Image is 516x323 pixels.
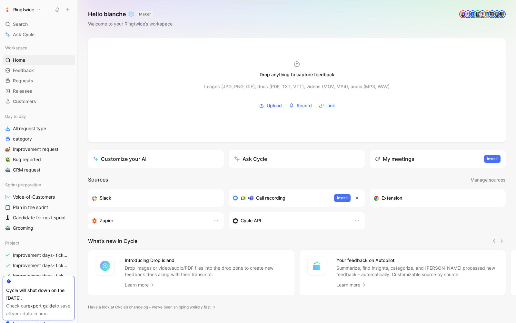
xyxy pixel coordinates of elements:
[13,7,34,13] h1: Ringtwice
[474,11,481,17] img: avatar
[3,86,75,96] a: Releases
[5,157,10,162] img: 🪲
[5,113,26,120] span: Day to day
[234,155,267,163] div: Ask Cycle
[479,11,486,17] img: avatar
[13,136,32,142] span: category
[3,97,75,106] a: Customers
[3,5,43,14] button: RingtwiceRingtwice
[256,194,285,202] h3: Call recording
[3,19,75,29] div: Search
[257,101,284,110] button: Upload
[4,214,12,222] button: ♟️
[3,55,75,65] a: Home
[13,204,48,211] span: Plan in the sprint
[3,213,75,223] a: ♟️Candidate for next sprint
[3,111,75,121] div: Day to day
[3,238,75,248] div: Project
[88,237,137,245] h2: What’s new in Cycle
[13,146,58,152] span: Improvement request
[3,165,75,175] a: 🤖CRM request
[5,182,41,188] span: Sprint preparation
[92,217,207,224] div: Capture feedback from thousands of sources with Zapier (survey results, recordings, sheets, etc).
[13,225,33,231] span: Grooming
[3,250,75,260] a: Improvement days- tickets ready- React
[4,166,12,174] button: 🤖
[229,150,365,168] button: Ask Cycle
[13,20,28,28] span: Search
[13,214,66,221] span: Candidate for next sprint
[3,134,75,144] a: category
[100,194,111,202] h3: Slack
[13,273,68,279] span: Improvement days- tickets ready-legacy
[92,194,207,202] div: Sync your customers, send feedback and get updates in Slack
[5,45,27,51] span: Workspace
[336,256,498,264] h4: Your feedback on Autopilot
[382,194,402,202] h3: Extension
[6,302,71,318] div: Check our to save all your data in time.
[13,67,34,74] span: Feedback
[3,180,75,233] div: Sprint preparationVoice-of-CustomersPlan in the sprint♟️Candidate for next sprint🤖Grooming
[484,11,491,17] img: avatar
[489,11,495,17] img: avatar
[204,83,390,90] div: Images (JPG, PNG, GIF), docs (PDF, TXT, VTT), videos (MOV, MP4), audio (MP3, WAV)
[3,111,75,175] div: Day to dayAll request typecategory🐌Improvement request🪲Bug reported🤖CRM request
[3,203,75,212] a: Plan in the sprint
[13,194,55,200] span: Voice-of-Customers
[13,98,36,105] span: Customers
[13,167,40,173] span: CRM request
[13,156,41,163] span: Bug reported
[470,11,476,17] div: L
[3,76,75,86] a: Requests
[13,88,32,94] span: Releases
[5,147,10,152] img: 🐌
[374,194,489,202] div: Capture feedback from anywhere on the web
[3,66,75,75] a: Feedback
[3,180,75,190] div: Sprint preparation
[3,124,75,133] a: All request type
[125,256,287,264] h4: Introducing Drop island
[28,303,55,308] a: export guide
[3,271,75,281] a: Improvement days- tickets ready-legacy
[100,217,113,224] h3: Zapier
[13,31,35,38] span: Ask Cycle
[88,304,216,310] a: Have a look at Cycle’s changelog – we’ve been shipping weirdly fast
[125,281,155,289] a: Learn more
[93,155,146,163] div: Customize your AI
[13,125,46,132] span: All request type
[3,144,75,154] a: 🐌Improvement request
[13,252,68,258] span: Improvement days- tickets ready- React
[465,11,471,17] img: avatar
[297,102,312,109] span: Record
[88,10,173,18] h1: Hello blanche ❄️
[137,11,153,17] button: MAKER
[336,281,367,289] a: Learn more
[375,155,414,163] div: My meetings
[334,194,351,202] button: Install
[499,11,505,17] img: avatar
[337,195,348,201] span: Install
[241,217,261,224] h3: Cycle API
[317,101,337,110] button: Link
[3,223,75,233] a: 🤖Grooming
[3,155,75,164] a: 🪲Bug reported
[4,6,11,13] img: Ringtwice
[88,20,173,28] div: Welcome to your Ringtwice’s workspace
[494,11,500,17] img: avatar
[5,225,10,231] img: 🤖
[125,265,287,278] p: Drop images or video/audio/PDF files into the drop zone to create new feedback docs along with th...
[336,265,498,278] p: Summarize, find insights, categorize, and [PERSON_NAME] processed new feedback - automatically. C...
[88,150,224,168] a: Customize your AI
[267,102,282,109] span: Upload
[233,217,348,224] div: Sync customers & send feedback from custom sources. Get inspired by our favorite use case
[3,30,75,39] a: Ask Cycle
[326,102,335,109] span: Link
[5,215,10,220] img: ♟️
[460,11,466,17] img: avatar
[5,167,10,172] img: 🤖
[4,145,12,153] button: 🐌
[13,78,33,84] span: Requests
[6,287,71,302] div: Cycle will shut down on the [DATE].
[13,262,68,269] span: Improvement days- tickets ready- backend
[3,261,75,270] a: Improvement days- tickets ready- backend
